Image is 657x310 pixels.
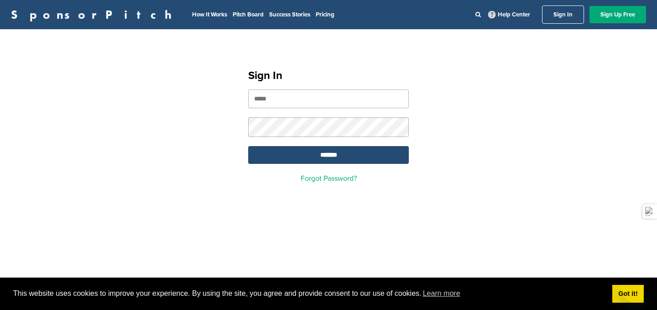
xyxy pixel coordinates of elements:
a: Pricing [316,11,334,18]
a: dismiss cookie message [612,285,644,303]
a: Sign In [542,5,584,24]
a: Help Center [486,9,532,20]
a: Sign Up Free [589,6,646,23]
a: learn more about cookies [422,287,462,300]
a: SponsorPitch [11,9,177,21]
a: Forgot Password? [301,174,357,183]
span: This website uses cookies to improve your experience. By using the site, you agree and provide co... [13,287,605,300]
a: How It Works [192,11,227,18]
h1: Sign In [248,68,409,84]
a: Pitch Board [233,11,264,18]
iframe: Button to launch messaging window [620,273,650,303]
a: Success Stories [269,11,310,18]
